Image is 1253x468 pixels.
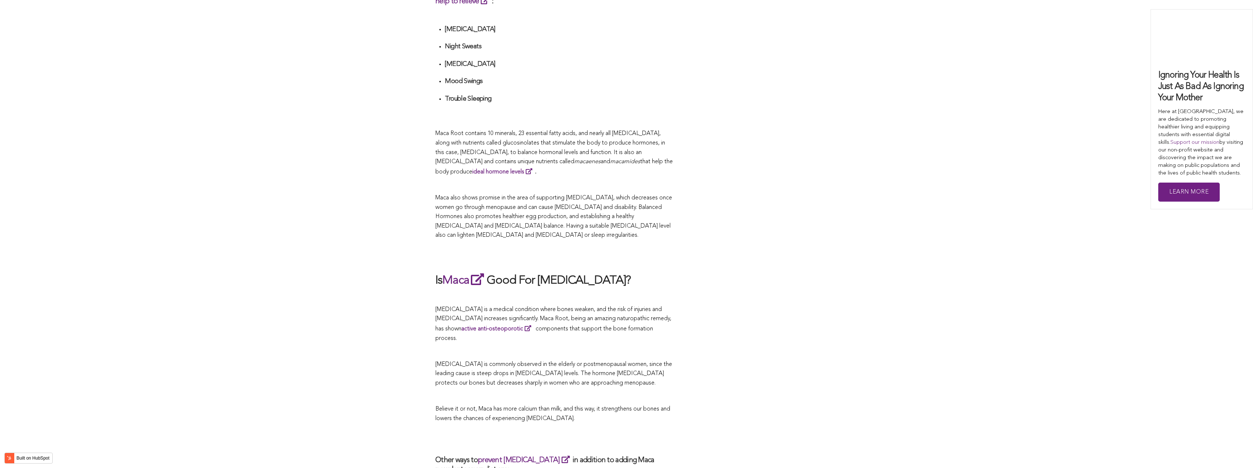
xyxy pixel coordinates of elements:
a: active anti-osteoporotic [461,326,534,332]
span: macaenes [574,159,601,165]
a: Learn More [1158,183,1220,202]
span: that help the body produce [435,159,673,175]
a: ideal hormone levels [472,169,535,175]
span: [MEDICAL_DATA] is commonly observed in the elderly or postmenopausal women, since the leading cau... [435,362,672,386]
span: and [601,159,610,165]
a: Maca [442,275,487,287]
h4: [MEDICAL_DATA] [445,60,673,68]
img: HubSpot sprocket logo [5,454,14,463]
button: Built on HubSpot [4,453,53,464]
h4: Mood Swings [445,77,673,86]
iframe: Chat Widget [1216,433,1253,468]
h4: Trouble Sleeping [445,95,673,103]
h4: [MEDICAL_DATA] [445,25,673,34]
span: Maca Root contains 10 minerals, 23 essential fatty acids, and nearly all [MEDICAL_DATA], along wi... [435,131,665,165]
span: [MEDICAL_DATA] is a medical condition where bones weaken, and the risk of injuries and [MEDICAL_D... [435,307,671,341]
span: macamides [610,159,640,165]
a: prevent [MEDICAL_DATA] [478,457,573,464]
label: Built on HubSpot [14,453,52,463]
h4: Night Sweats [445,42,673,51]
span: Believe it or not, Maca has more calcium than milk, and this way, it strengthens our bones and lo... [435,406,670,422]
span: Maca also shows promise in the area of supporting [MEDICAL_DATA], which decreases once women go t... [435,195,672,238]
h2: Is Good For [MEDICAL_DATA]? [435,272,673,289]
strong: . [472,169,536,175]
